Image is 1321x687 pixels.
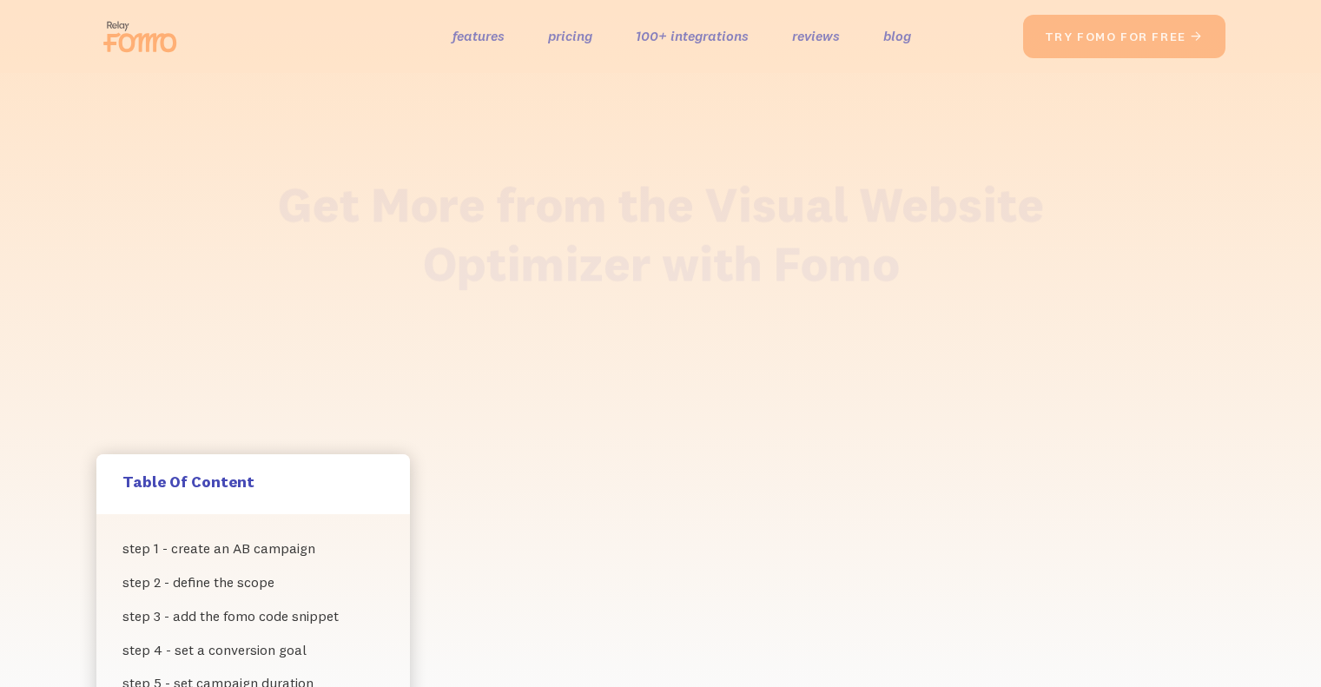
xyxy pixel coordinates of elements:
a: step 4 - set a conversion goal [122,633,384,667]
a: features [452,23,505,49]
a: reviews [792,23,840,49]
a: step 1 - create an AB campaign [122,532,384,565]
a: 100+ integrations [636,23,749,49]
a: step 3 - add the fomo code snippet [122,599,384,633]
a: step 2 - define the scope [122,565,384,599]
h1: Get More from the Visual Website Optimizer with Fomo [230,175,1091,292]
h5: Table Of Content [122,472,384,492]
a: blog [883,23,911,49]
span:  [1190,29,1204,44]
a: pricing [548,23,592,49]
a: try fomo for free [1023,15,1225,58]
